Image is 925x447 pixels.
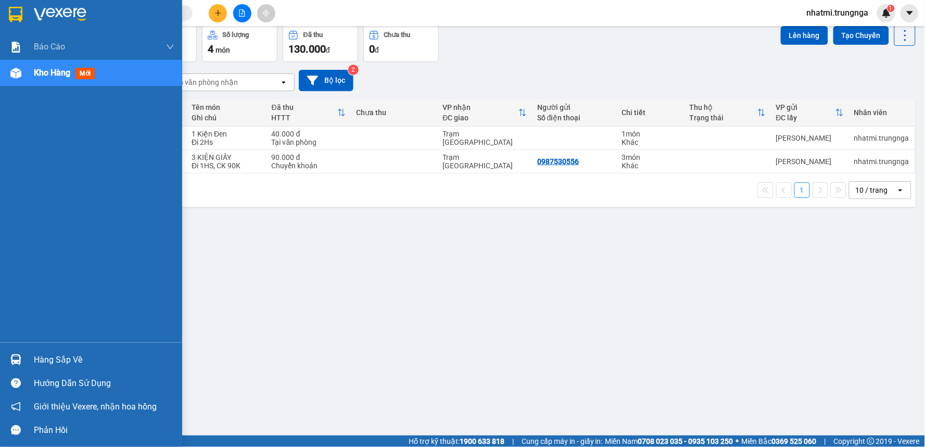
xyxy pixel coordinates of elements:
button: Bộ lọc [299,70,353,91]
span: | [825,436,826,447]
div: Khác [622,162,679,170]
img: icon-new-feature [882,8,891,18]
div: Chưa thu [384,31,411,39]
span: nhatmi.trungnga [799,6,877,19]
svg: open [896,186,905,194]
span: món [216,46,230,54]
div: [PERSON_NAME] [776,157,844,166]
div: Đã thu [272,103,337,111]
span: Cung cấp máy in - giấy in: [522,436,603,447]
div: Người gửi [537,103,611,111]
div: nhatmi.trungnga [854,134,909,142]
div: Chuyển khoản [272,162,346,170]
div: Trạm [GEOGRAPHIC_DATA] [442,153,527,170]
div: Chưa thu [356,108,433,117]
span: file-add [238,9,246,17]
div: [PERSON_NAME] [776,134,844,142]
div: Ghi chú [192,114,261,122]
div: Đi 1HS, CK 90K [192,162,261,170]
div: 0944438801 [99,34,205,48]
div: Đã thu [303,31,323,39]
div: 40.000 đ [272,130,346,138]
img: warehouse-icon [10,354,21,365]
div: 3 món [622,153,679,162]
button: plus [209,4,227,22]
span: question-circle [11,378,21,388]
div: nhatmi.trungnga [854,157,909,166]
div: Trạng thái [689,114,757,122]
div: 0987530556 [537,157,579,166]
div: 1 Kiện Đen [192,130,261,138]
div: Hướng dẫn sử dụng [34,376,174,391]
div: Hàng sắp về [34,352,174,368]
span: message [11,425,21,435]
div: Khác [622,138,679,146]
span: Giới thiệu Vexere, nhận hoa hồng [34,400,157,413]
div: 90.000 đ [272,153,346,162]
span: ⚪️ [736,439,739,443]
strong: 1900 633 818 [460,437,504,445]
sup: 2 [348,65,359,75]
span: Đã thu : [8,56,40,67]
button: 1 [794,182,810,198]
span: đ [326,46,330,54]
span: down [166,43,174,51]
div: Tên món [192,103,261,111]
svg: open [280,78,288,86]
th: Toggle SortBy [437,99,532,127]
div: Phản hồi [34,423,174,438]
div: VP nhận [442,103,518,111]
div: Chi tiết [622,108,679,117]
button: Đã thu130.000đ [283,24,358,62]
button: caret-down [901,4,919,22]
div: Tại văn phòng [272,138,346,146]
button: file-add [233,4,251,22]
div: VP gửi [776,103,835,111]
div: Thu hộ [689,103,757,111]
span: caret-down [905,8,915,18]
img: logo-vxr [9,7,22,22]
button: Chưa thu0đ [363,24,439,62]
strong: 0369 525 060 [772,437,817,445]
div: Trạm [GEOGRAPHIC_DATA] [442,130,527,146]
div: Chọn văn phòng nhận [166,77,238,88]
div: Số lượng [223,31,249,39]
button: Lên hàng [781,26,828,45]
span: 130.000 [288,43,326,55]
div: [PERSON_NAME] [9,9,92,32]
img: warehouse-icon [10,68,21,79]
div: ĐC lấy [776,114,835,122]
span: mới [75,68,95,79]
div: Số điện thoại [537,114,611,122]
div: ĐC giao [442,114,518,122]
span: Miền Nam [605,436,733,447]
span: Nhận: [99,10,124,21]
span: SL [129,72,143,87]
span: notification [11,402,21,412]
span: Kho hàng [34,68,70,78]
span: Hỗ trợ kỹ thuật: [409,436,504,447]
div: Tên hàng: 1 Kiện Đen ( : 1 ) [9,73,205,86]
span: aim [262,9,270,17]
span: plus [214,9,222,17]
div: 3 KIỆN GIẤY [192,153,261,162]
sup: 1 [888,5,895,12]
button: Số lượng4món [202,24,277,62]
span: Miền Bắc [742,436,817,447]
div: 40.000 [8,55,94,67]
span: copyright [867,438,875,445]
div: HTTT [272,114,337,122]
div: 10 / trang [856,185,888,195]
div: Nhân viên [854,108,909,117]
span: Báo cáo [34,40,65,53]
span: | [512,436,514,447]
span: 4 [208,43,213,55]
span: Gửi: [9,9,25,20]
img: solution-icon [10,42,21,53]
span: đ [375,46,379,54]
button: aim [257,4,275,22]
button: Tạo Chuyến [833,26,889,45]
span: 1 [889,5,893,12]
span: 0 [369,43,375,55]
strong: 0708 023 035 - 0935 103 250 [638,437,733,445]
